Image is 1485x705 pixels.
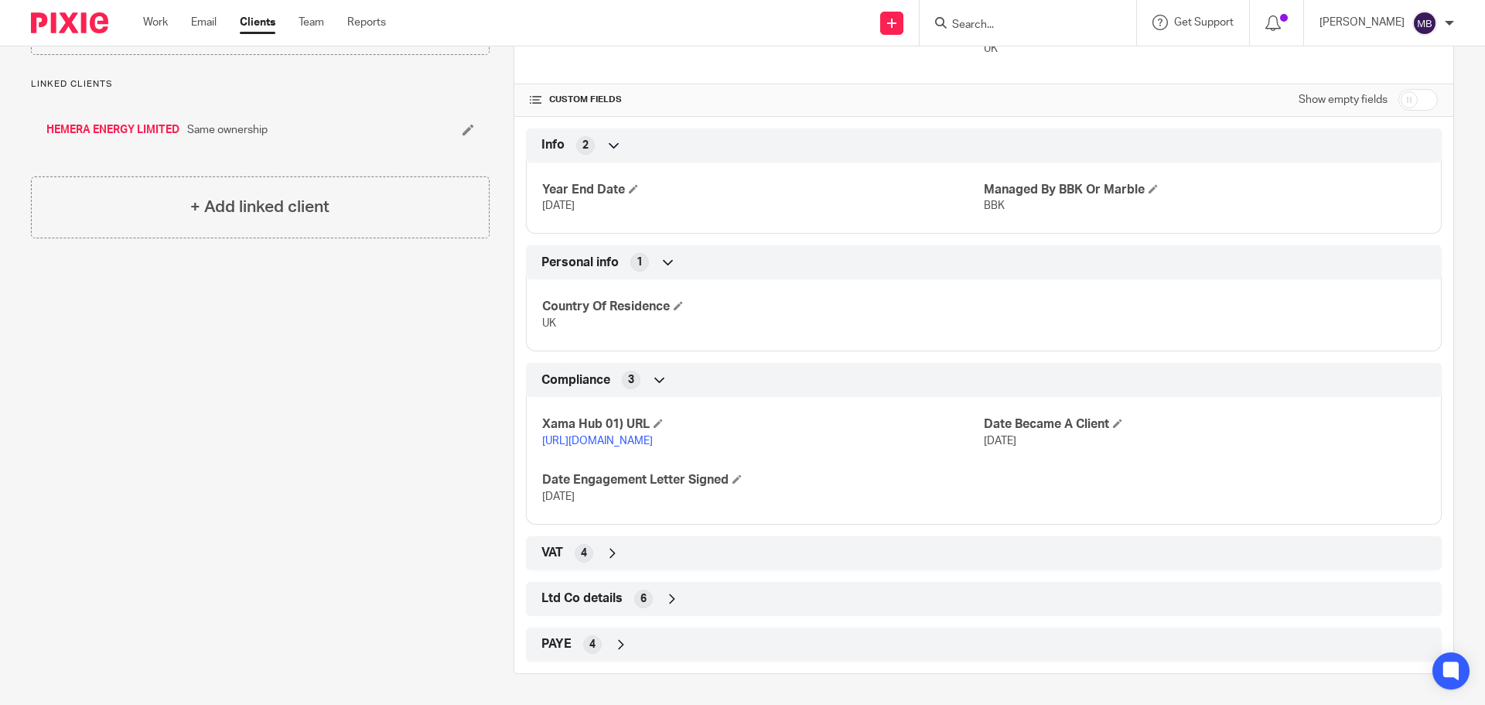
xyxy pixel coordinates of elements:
img: svg%3E [1412,11,1437,36]
h4: Year End Date [542,182,984,198]
h4: Date Became A Client [984,416,1425,433]
span: 6 [640,591,647,607]
h4: Xama Hub 01) URL [542,416,984,433]
label: Show empty fields [1299,92,1388,108]
span: 2 [582,138,589,153]
span: [DATE] [542,491,575,502]
span: 3 [628,372,634,388]
input: Search [951,19,1090,33]
a: Reports [347,15,386,30]
span: [DATE] [984,436,1016,447]
span: Compliance [541,372,610,388]
a: Clients [240,15,275,30]
a: HEMERA ENERGY LIMITED [46,122,179,138]
span: UK [542,318,556,329]
h4: Date Engagement Letter Signed [542,472,984,488]
span: 1 [637,255,643,270]
span: Same ownership [187,122,268,138]
span: Get Support [1174,17,1234,28]
span: Personal info [541,255,619,271]
p: [PERSON_NAME] [1319,15,1405,30]
h4: + Add linked client [190,195,329,219]
span: BBK [984,200,1005,211]
a: [URL][DOMAIN_NAME] [542,436,653,447]
span: PAYE [541,636,572,652]
span: VAT [541,545,563,561]
h4: Managed By BBK Or Marble [984,182,1425,198]
h4: CUSTOM FIELDS [530,94,984,106]
p: Linked clients [31,78,490,91]
img: Pixie [31,12,108,33]
a: Team [299,15,324,30]
span: Info [541,137,565,153]
p: UK [984,41,1438,56]
a: Work [143,15,168,30]
span: [DATE] [542,200,575,211]
span: 4 [589,637,596,652]
span: 4 [581,546,587,561]
h4: Country Of Residence [542,299,984,315]
a: Email [191,15,217,30]
span: Ltd Co details [541,590,623,607]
